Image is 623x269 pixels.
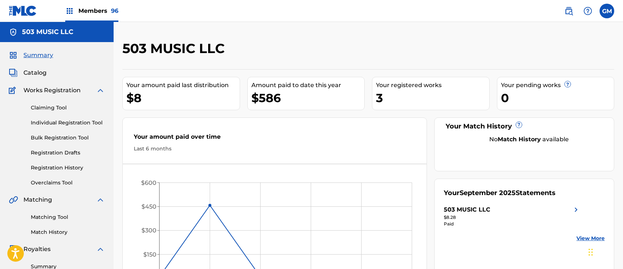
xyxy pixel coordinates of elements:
span: September 2025 [460,189,516,197]
span: Catalog [23,68,47,77]
h2: 503 MUSIC LLC [122,40,228,57]
img: right chevron icon [572,205,580,214]
img: MLC Logo [9,5,37,16]
img: Catalog [9,68,18,77]
div: $586 [251,90,365,106]
a: 503 MUSIC LLCright chevron icon$8.28Paid [444,205,580,227]
tspan: $300 [141,227,156,234]
span: 96 [111,7,118,14]
span: Works Registration [23,86,81,95]
img: Matching [9,195,18,204]
div: Your amount paid last distribution [126,81,240,90]
a: Matching Tool [31,213,105,221]
img: search [564,7,573,15]
tspan: $150 [143,251,156,258]
span: ? [565,81,571,87]
div: Your Statements [444,188,556,198]
div: Drag [589,241,593,263]
div: Last 6 months [134,145,416,153]
tspan: $450 [141,203,156,210]
img: expand [96,86,105,95]
div: Paid [444,221,580,227]
h5: 503 MUSIC LLC [22,28,73,36]
a: Registration History [31,164,105,172]
img: Works Registration [9,86,18,95]
div: $8.28 [444,214,580,221]
div: No available [453,135,605,144]
a: Bulk Registration Tool [31,134,105,142]
span: Summary [23,51,53,60]
span: Royalties [23,245,51,254]
span: ? [516,122,522,128]
div: User Menu [600,4,614,18]
strong: Match History [498,136,541,143]
a: Public Search [561,4,576,18]
a: View More [576,235,605,242]
img: help [583,7,592,15]
div: $8 [126,90,240,106]
span: Members [78,7,118,15]
a: Match History [31,228,105,236]
div: Your registered works [376,81,489,90]
iframe: Chat Widget [586,234,623,269]
img: Summary [9,51,18,60]
div: Help [580,4,595,18]
a: SummarySummary [9,51,53,60]
a: Individual Registration Tool [31,119,105,127]
img: expand [96,245,105,254]
a: Registration Drafts [31,149,105,157]
a: CatalogCatalog [9,68,47,77]
img: expand [96,195,105,204]
div: 503 MUSIC LLC [444,205,490,214]
div: Your Match History [444,122,605,131]
a: Claiming Tool [31,104,105,112]
img: Top Rightsholders [65,7,74,15]
div: Amount paid to date this year [251,81,365,90]
img: Royalties [9,245,18,254]
div: 3 [376,90,489,106]
tspan: $600 [141,179,156,186]
div: Your pending works [501,81,614,90]
span: Matching [23,195,52,204]
div: Your amount paid over time [134,132,416,145]
div: 0 [501,90,614,106]
a: Overclaims Tool [31,179,105,187]
img: Accounts [9,28,18,37]
iframe: Resource Center [602,168,623,227]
